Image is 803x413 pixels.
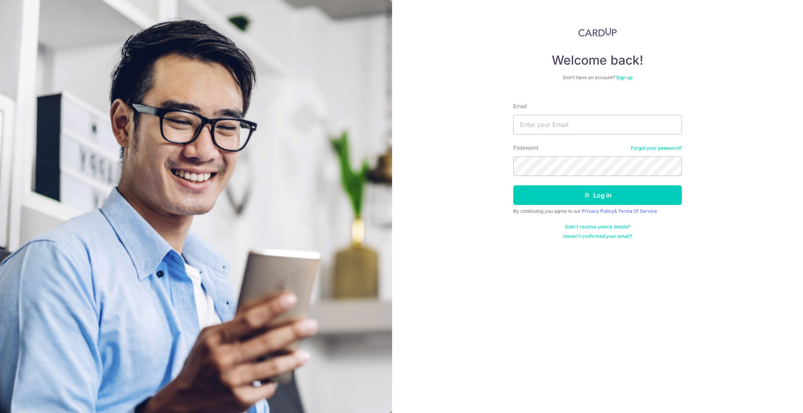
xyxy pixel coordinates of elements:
a: Didn't receive unlock details? [565,224,630,230]
div: By continuing you agree to our & [513,208,682,214]
h4: Welcome back! [513,53,682,68]
a: Forgot your password? [631,145,682,151]
label: Email [513,102,527,110]
label: Password [513,144,538,152]
div: Don’t have an account? [513,74,682,81]
a: Haven't confirmed your email? [563,233,632,239]
input: Enter your Email [513,115,682,134]
a: Privacy Policy [582,208,614,214]
img: CardUp Logo [578,27,617,37]
a: Sign up [616,74,632,80]
a: Terms Of Service [618,208,657,214]
button: Log in [513,185,682,205]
